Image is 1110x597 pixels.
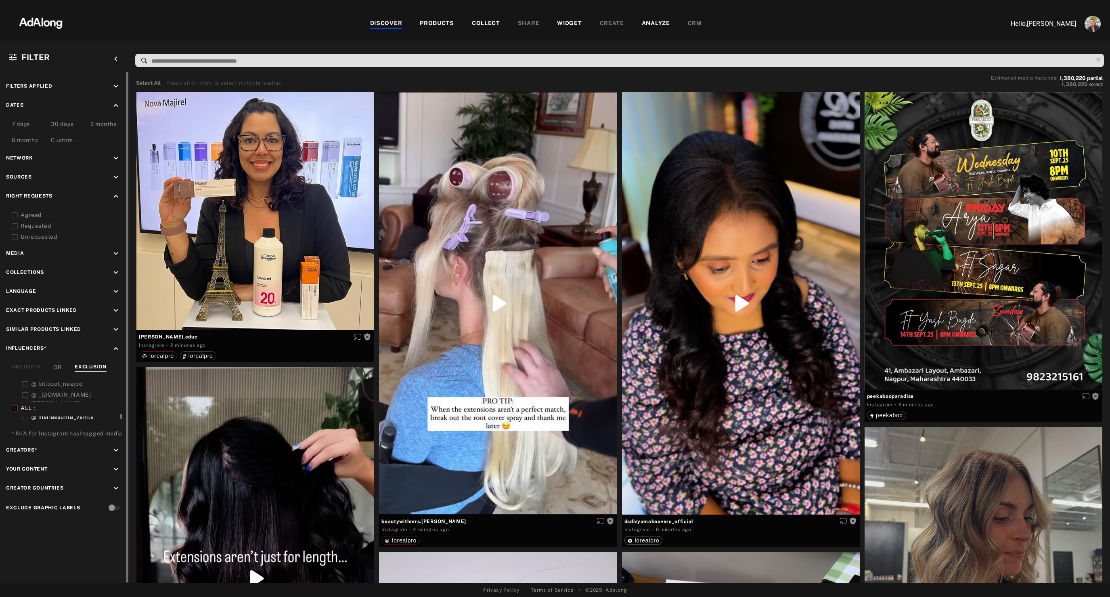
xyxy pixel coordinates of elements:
div: WIDGET [557,19,582,29]
div: Requested [21,222,123,230]
div: ALL : [21,404,123,412]
i: keyboard_arrow_up [111,192,120,201]
time: 2025-09-10T12:01:32.000Z [898,402,934,408]
span: Sources [6,174,32,180]
div: Unrequested [21,233,123,241]
p: Hello, [PERSON_NAME] [995,19,1076,29]
div: lorealpro [628,538,660,543]
i: keyboard_arrow_down [111,465,120,474]
span: 1,380,220 [1062,81,1087,87]
div: 7 days [12,120,30,130]
span: · [652,527,654,533]
div: ANALYZE [642,19,670,29]
span: [PERSON_NAME].educ [139,333,372,341]
button: Enable diffusion on this media [352,332,364,341]
img: 63233d7d88ed69de3c212112c67096b6.png [5,10,76,34]
iframe: Chat Widget [1070,558,1110,597]
img: ACg8ocLjEk1irI4XXb49MzUGwa4F_C3PpCyg-3CPbiuLEZrYEA=s96-c [1085,16,1101,32]
span: Filters applied [6,83,52,89]
span: mariassunta_vanita [38,414,94,420]
i: keyboard_arrow_up [111,344,120,353]
div: lorealpro [142,353,174,359]
div: CRM [688,19,702,29]
span: Network [6,155,33,161]
div: Instagram [867,401,892,408]
span: lorealpro [188,353,213,359]
button: Enable diffusion on this media [837,517,849,526]
span: Dates [6,102,24,108]
i: keyboard_arrow_left [111,55,120,63]
i: keyboard_arrow_down [111,287,120,296]
button: Enable diffusion on this media [595,517,607,526]
span: Language [6,288,36,294]
span: Rights not requested [849,518,857,524]
span: · [409,527,411,533]
time: 2025-09-10T12:04:02.000Z [413,527,449,532]
time: 2025-09-10T12:05:42.000Z [170,343,206,348]
span: Influencers* [6,345,46,351]
div: Custom [51,136,73,146]
span: dsdivyamakeovers_official [624,518,857,525]
i: keyboard_arrow_down [111,268,120,277]
div: Instagram [381,526,407,533]
span: lorealpro [392,537,417,544]
div: PRODUCTS [420,19,454,29]
button: 1,380,220partial [1060,76,1103,80]
a: Privacy Policy [483,586,519,594]
span: Rights not requested [607,518,614,524]
i: keyboard_arrow_down [111,154,120,163]
span: Estimated media matches: [991,75,1058,81]
button: 1,380,220exact [991,80,1103,88]
span: Media [6,250,24,256]
span: Creator Countries [6,485,64,491]
i: keyboard_arrow_down [111,484,120,493]
i: keyboard_arrow_down [111,82,120,91]
div: SHARE [518,19,540,29]
span: Your Content [6,466,47,472]
button: Enable diffusion on this media [1080,392,1092,400]
span: Similar Products Linked [6,326,81,332]
span: · [166,342,168,349]
div: Instagram [624,526,650,533]
button: Select All [136,79,161,87]
i: keyboard_arrow_down [111,325,120,334]
div: DISCOVER [370,19,402,29]
div: Press shift+click to select multiple medias [167,79,281,87]
div: Instagram [139,342,164,349]
div: * N/A for Instagram hashtagged media [12,429,123,438]
span: _[DOMAIN_NAME][PERSON_NAME] [31,391,91,406]
i: keyboard_arrow_down [111,173,120,182]
div: 30 days [51,120,73,130]
span: Right Requests [6,193,52,199]
span: Collections [6,269,44,275]
span: peekaboo [876,412,903,418]
time: 2025-09-10T12:02:15.000Z [656,527,691,532]
div: Exclude Graphic Labels [6,504,80,511]
span: lorealpro [635,537,660,544]
span: 1,380,220 [1060,75,1085,81]
div: lorealpro [385,538,417,543]
i: keyboard_arrow_up [111,101,120,110]
div: 2 months [90,120,117,130]
div: lorealpro [183,353,213,359]
div: EXCLUSION [75,363,106,372]
span: beautywithmrs.[PERSON_NAME] [381,518,614,525]
div: peekaboo [870,412,903,418]
a: Terms of Service [531,586,574,594]
span: Rights not requested [1092,393,1099,399]
span: Exact Products Linked [6,307,77,313]
i: keyboard_arrow_down [111,446,120,455]
div: Agreed [21,211,123,219]
span: · [894,402,896,408]
span: © 2025 - Adalong [585,586,627,594]
span: • [579,586,581,594]
button: Account settings [1083,14,1103,34]
div: INCLUSION [12,363,40,372]
span: lorealpro [149,353,174,359]
span: peekabooparadise [867,393,1100,400]
span: • [524,586,526,594]
span: Rights not requested [364,334,371,339]
span: bit.boot_naejoo [38,380,83,387]
span: Creators* [6,447,37,453]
